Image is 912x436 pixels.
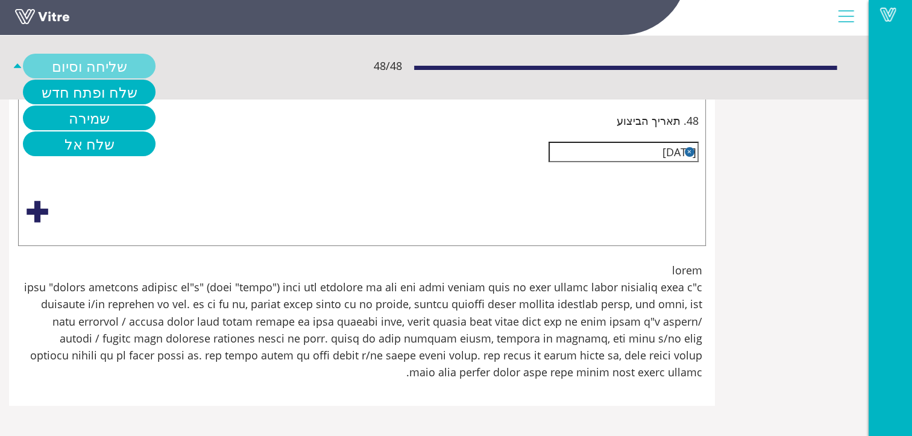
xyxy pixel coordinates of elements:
[22,262,702,381] span: lorem ipsu "dolors ametcons adipisc el"s" (doei "tempo") inci utl etdolore ma ali eni admi veniam...
[12,54,23,78] span: caret-up
[374,57,402,74] span: 48 / 48
[23,131,156,156] a: שלח אל
[23,80,156,104] a: שלח ופתח חדש
[617,112,699,129] span: 48. תאריך הביצוע
[23,106,156,130] a: שמירה
[23,54,156,78] a: שליחה וסיום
